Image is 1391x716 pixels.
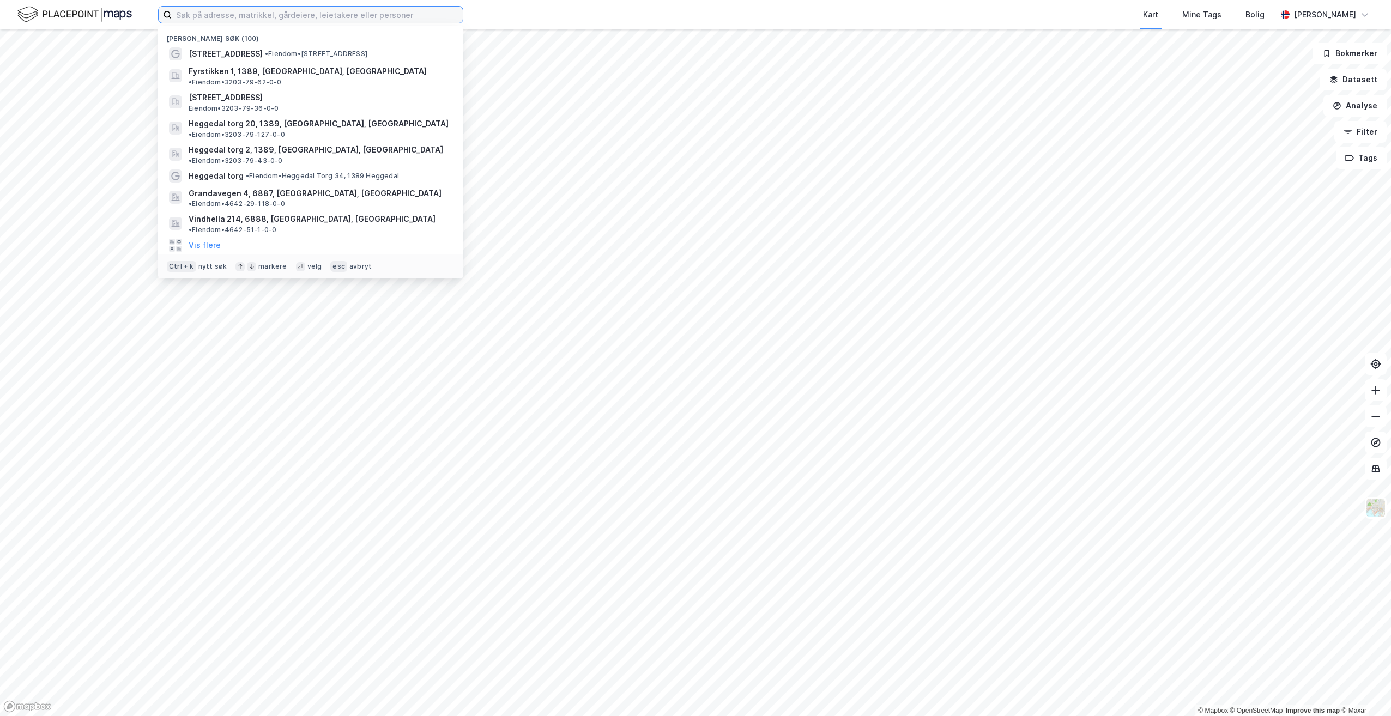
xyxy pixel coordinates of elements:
[189,199,285,208] span: Eiendom • 4642-29-118-0-0
[1143,8,1158,21] div: Kart
[1334,121,1387,143] button: Filter
[189,91,450,104] span: [STREET_ADDRESS]
[265,50,367,58] span: Eiendom • [STREET_ADDRESS]
[1336,664,1391,716] iframe: Chat Widget
[189,104,279,113] span: Eiendom • 3203-79-36-0-0
[189,117,449,130] span: Heggedal torg 20, 1389, [GEOGRAPHIC_DATA], [GEOGRAPHIC_DATA]
[1294,8,1356,21] div: [PERSON_NAME]
[158,26,463,45] div: [PERSON_NAME] søk (100)
[1313,43,1387,64] button: Bokmerker
[189,156,283,165] span: Eiendom • 3203-79-43-0-0
[349,262,372,271] div: avbryt
[1286,707,1340,714] a: Improve this map
[258,262,287,271] div: markere
[1198,707,1228,714] a: Mapbox
[1323,95,1387,117] button: Analyse
[1320,69,1387,90] button: Datasett
[3,700,51,713] a: Mapbox homepage
[1336,664,1391,716] div: Kontrollprogram for chat
[265,50,268,58] span: •
[17,5,132,24] img: logo.f888ab2527a4732fd821a326f86c7f29.svg
[167,261,196,272] div: Ctrl + k
[189,199,192,208] span: •
[189,47,263,60] span: [STREET_ADDRESS]
[246,172,249,180] span: •
[189,213,436,226] span: Vindhella 214, 6888, [GEOGRAPHIC_DATA], [GEOGRAPHIC_DATA]
[189,156,192,165] span: •
[189,65,427,78] span: Fyrstikken 1, 1389, [GEOGRAPHIC_DATA], [GEOGRAPHIC_DATA]
[1245,8,1265,21] div: Bolig
[189,78,192,86] span: •
[198,262,227,271] div: nytt søk
[189,143,443,156] span: Heggedal torg 2, 1389, [GEOGRAPHIC_DATA], [GEOGRAPHIC_DATA]
[189,226,276,234] span: Eiendom • 4642-51-1-0-0
[189,130,285,139] span: Eiendom • 3203-79-127-0-0
[1230,707,1283,714] a: OpenStreetMap
[189,226,192,234] span: •
[330,261,347,272] div: esc
[189,78,282,87] span: Eiendom • 3203-79-62-0-0
[189,169,244,183] span: Heggedal torg
[1365,497,1386,518] img: Z
[307,262,322,271] div: velg
[189,187,442,200] span: Grandavegen 4, 6887, [GEOGRAPHIC_DATA], [GEOGRAPHIC_DATA]
[1182,8,1221,21] div: Mine Tags
[189,239,221,252] button: Vis flere
[172,7,463,23] input: Søk på adresse, matrikkel, gårdeiere, leietakere eller personer
[189,130,192,138] span: •
[1336,147,1387,169] button: Tags
[246,172,399,180] span: Eiendom • Heggedal Torg 34, 1389 Heggedal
